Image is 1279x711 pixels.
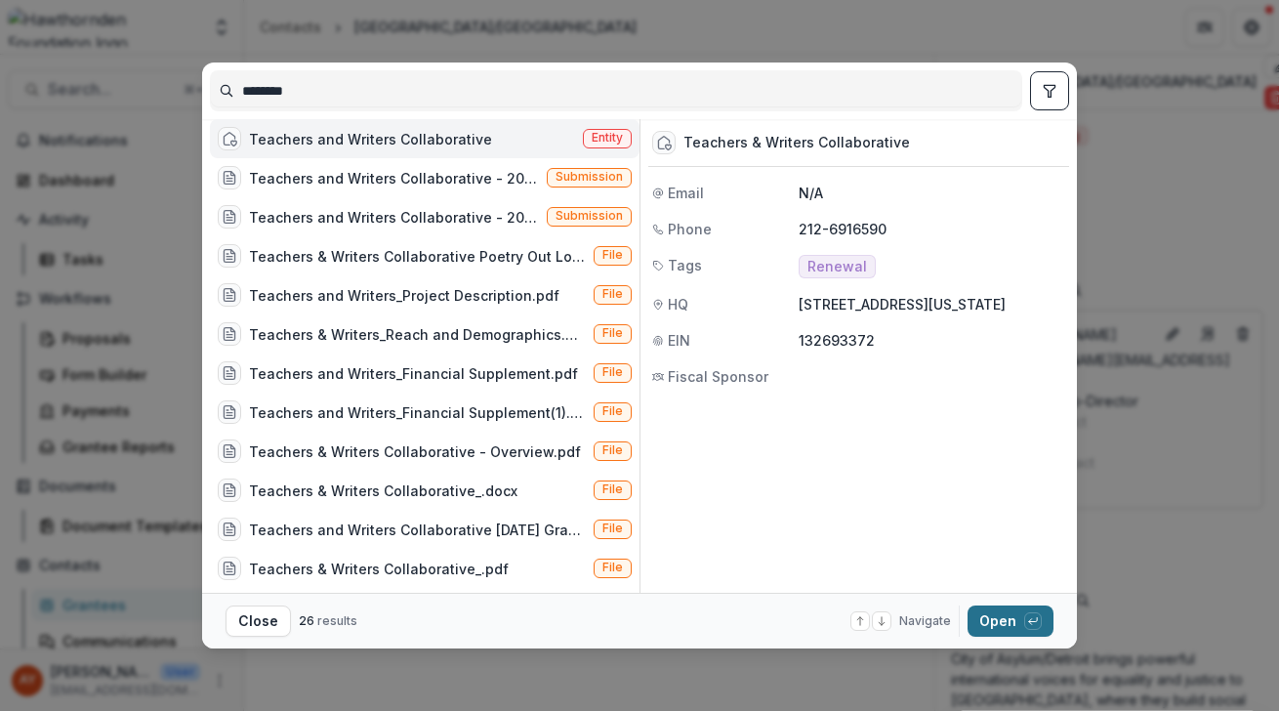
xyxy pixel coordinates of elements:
span: File [602,326,623,340]
span: File [602,287,623,301]
div: Teachers & Writers Collaborative [683,135,910,151]
div: Teachers and Writers Collaborative [249,129,492,149]
div: Teachers & Writers Collaborative_.docx [249,481,517,501]
p: 212-6916590 [799,219,1065,239]
span: Submission [556,170,623,184]
div: Teachers & Writers Collaborative - Overview.pdf [249,441,581,462]
div: Teachers and Writers Collaborative [DATE] Grant Closure and Data.pdf [249,520,586,540]
span: Navigate [899,612,951,630]
span: Tags [668,255,702,275]
span: 26 [299,613,314,628]
p: 132693372 [799,330,1065,351]
p: N/A [799,183,1065,203]
span: HQ [668,294,688,314]
span: EIN [668,330,690,351]
span: Submission [556,209,623,223]
div: Teachers & Writers_Reach and Demographics.docx [249,324,586,345]
span: File [602,443,623,457]
div: Teachers and Writers_Financial Supplement(1).pdf [249,402,586,423]
button: toggle filters [1030,71,1069,110]
div: Teachers & Writers Collaborative Poetry Out Loud Winners [DATE].pdf [249,246,586,267]
div: Teachers and Writers_Financial Supplement.pdf [249,363,578,384]
span: File [602,404,623,418]
p: [STREET_ADDRESS][US_STATE] [799,294,1065,314]
div: Teachers and Writers Collaborative - 2023 - 35,000 [249,207,539,228]
span: Fiscal Sponsor [668,366,768,387]
span: Email [668,183,704,203]
span: results [317,613,357,628]
span: Entity [592,131,623,145]
span: Renewal [807,259,867,275]
button: Close [226,606,291,637]
button: Open [968,606,1053,637]
div: Teachers and Writers_Project Description.pdf [249,285,559,306]
div: Teachers & Writers Collaborative_.pdf [249,559,509,579]
span: File [602,482,623,496]
span: File [602,561,623,574]
span: File [602,522,623,535]
span: File [602,365,623,379]
div: Teachers and Writers Collaborative - 2025 - 35,000 (General Support) [249,168,539,188]
span: File [602,248,623,262]
span: Phone [668,219,712,239]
